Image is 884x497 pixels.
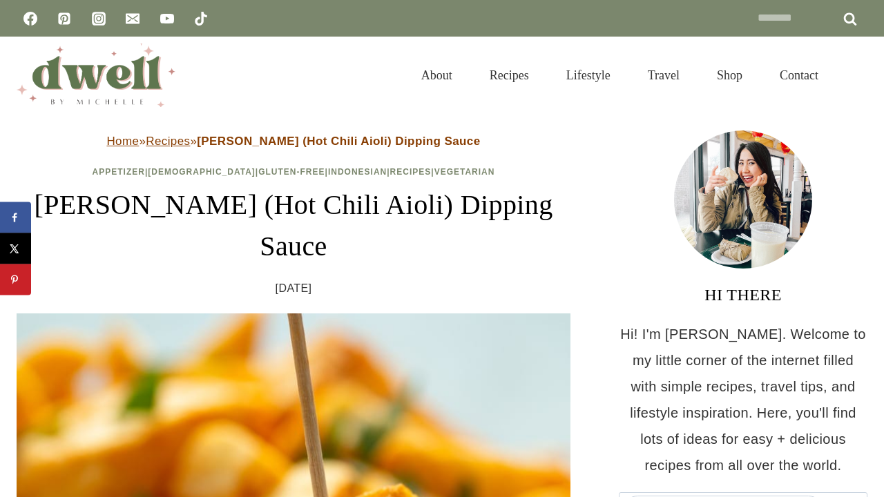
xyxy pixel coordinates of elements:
[17,5,44,32] a: Facebook
[629,51,698,99] a: Travel
[146,135,190,148] a: Recipes
[50,5,78,32] a: Pinterest
[17,43,175,107] img: DWELL by michelle
[93,167,495,177] span: | | | | |
[619,321,867,478] p: Hi! I'm [PERSON_NAME]. Welcome to my little corner of the internet filled with simple recipes, tr...
[106,135,480,148] span: » »
[153,5,181,32] a: YouTube
[328,167,387,177] a: Indonesian
[619,282,867,307] h3: HI THERE
[119,5,146,32] a: Email
[403,51,471,99] a: About
[761,51,837,99] a: Contact
[844,64,867,87] button: View Search Form
[17,184,570,267] h1: [PERSON_NAME] (Hot Chili Aioli) Dipping Sauce
[93,167,145,177] a: Appetizer
[106,135,139,148] a: Home
[403,51,837,99] nav: Primary Navigation
[434,167,495,177] a: Vegetarian
[698,51,761,99] a: Shop
[148,167,256,177] a: [DEMOGRAPHIC_DATA]
[471,51,548,99] a: Recipes
[85,5,113,32] a: Instagram
[258,167,325,177] a: Gluten-Free
[276,278,312,299] time: [DATE]
[197,135,480,148] strong: [PERSON_NAME] (Hot Chili Aioli) Dipping Sauce
[548,51,629,99] a: Lifestyle
[187,5,215,32] a: TikTok
[390,167,432,177] a: Recipes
